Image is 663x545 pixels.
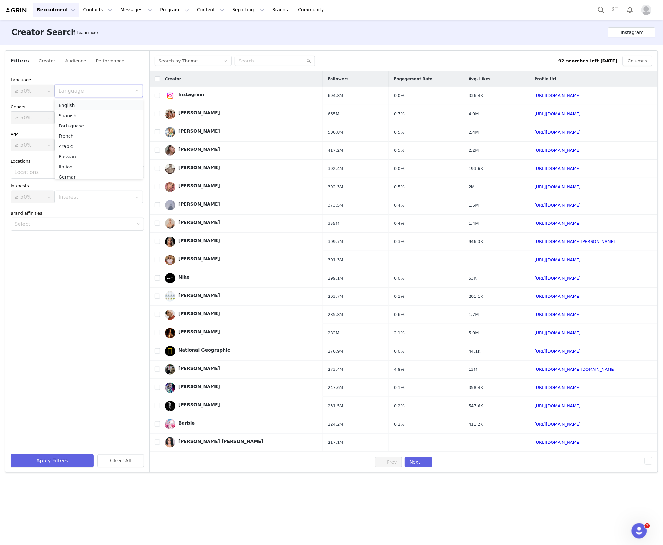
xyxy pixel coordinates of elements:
span: 2.2M [469,147,479,154]
img: v2 [165,255,175,265]
a: [PERSON_NAME] [165,145,318,156]
div: [PERSON_NAME] [178,256,230,264]
a: [PERSON_NAME] [165,364,318,375]
span: 0.0% [394,348,405,354]
i: icon: down [47,89,51,94]
span: 0.0% [394,93,405,99]
li: Italian [55,162,143,172]
div: [PERSON_NAME] [178,165,230,173]
span: 44.1K [469,348,480,354]
iframe: Intercom live chat [632,523,647,539]
span: 293.7M [328,293,343,300]
span: Engagement Rate [394,76,432,82]
span: 1.5M [469,202,479,208]
div: Interest [59,194,132,200]
span: Followers [328,76,349,82]
a: [URL][DOMAIN_NAME] [535,294,581,299]
span: 0.0% [394,166,405,172]
div: [PERSON_NAME] [178,238,230,246]
div: [PERSON_NAME] [178,147,230,155]
div: [PERSON_NAME] [178,366,230,374]
i: icon: down [135,89,139,94]
a: [URL][DOMAIN_NAME] [535,349,581,354]
span: 309.7M [328,239,343,245]
a: [PERSON_NAME] [165,383,318,393]
img: v2 [165,364,175,375]
div: ≥ 50% [14,112,32,124]
span: 417.2M [328,147,343,154]
a: [URL][DOMAIN_NAME] [535,257,581,262]
span: 506.8M [328,129,343,135]
span: 0.3% [394,239,405,245]
a: Brands [268,3,294,17]
img: v2 [165,310,175,320]
i: icon: down [224,59,228,63]
div: Instagram [178,92,214,100]
span: 373.5M [328,202,343,208]
div: [PERSON_NAME] [178,311,230,319]
li: Spanish [55,110,143,121]
span: 0.2% [394,403,405,409]
span: 946.3K [469,239,483,245]
button: Instagram [608,27,655,37]
span: 299.1M [328,275,343,281]
div: Gender [11,104,144,110]
a: [PERSON_NAME] [165,328,318,338]
button: Apply Filters [11,454,94,467]
button: Notifications [623,3,637,17]
div: Barbie [178,420,205,428]
span: 201.1K [469,293,483,300]
a: [PERSON_NAME] [165,200,318,210]
span: 276.9M [328,348,343,354]
div: National Geographic [178,347,240,355]
span: 1 [645,523,650,528]
button: Reporting [228,3,268,17]
a: [PERSON_NAME] [165,255,318,265]
button: Creator [38,56,56,66]
div: ≥ 50% [14,191,32,203]
a: [URL][DOMAIN_NAME] [535,385,581,390]
button: Search [594,3,608,17]
img: v2 [165,218,175,229]
span: 285.8M [328,312,343,318]
a: Nike [165,273,318,283]
span: 224.2M [328,421,343,427]
span: 355M [328,220,340,227]
button: Clear All [97,454,144,467]
span: Creator [165,76,181,82]
button: Audience [65,56,86,66]
img: v2 [165,328,175,338]
img: v2 [165,164,175,174]
button: Messages [117,3,156,17]
button: Recruitment [33,3,79,17]
span: 0.0% [394,275,405,281]
a: National Geographic [165,346,318,356]
span: Filters [11,57,29,65]
a: Instagram [165,91,318,101]
div: [PERSON_NAME] [178,384,230,392]
a: [URL][DOMAIN_NAME] [535,166,581,171]
div: [PERSON_NAME] [178,110,230,118]
div: ≥ 50% [14,139,32,151]
span: 358.4K [469,385,483,391]
span: 231.5M [328,403,343,409]
li: French [55,131,143,141]
a: [URL][DOMAIN_NAME] [535,312,581,317]
a: [URL][DOMAIN_NAME] [535,422,581,427]
a: Community [294,3,331,17]
button: Content [193,3,228,17]
li: Russian [55,151,143,162]
span: 0.5% [394,129,405,135]
div: [PERSON_NAME] [PERSON_NAME] [178,439,273,447]
a: [URL][DOMAIN_NAME] [535,184,581,189]
div: [PERSON_NAME] [178,201,230,209]
span: 0.5% [394,184,405,190]
span: 5.9M [469,330,479,336]
img: v2 [165,437,175,448]
span: 0.6% [394,312,405,318]
span: 2.1% [394,330,405,336]
span: 0.4% [394,202,405,208]
span: 0.2% [394,421,405,427]
a: Barbie [165,419,318,429]
img: v2 [165,91,175,101]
